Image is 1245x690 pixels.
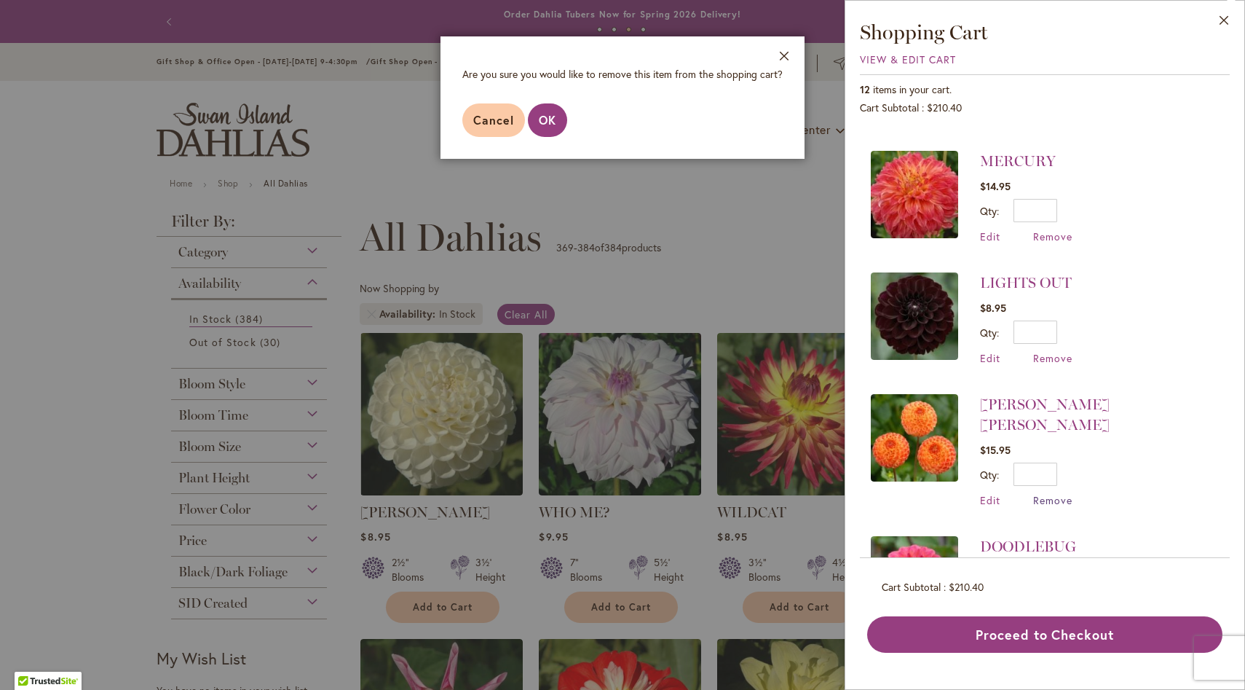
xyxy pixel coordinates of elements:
[1033,493,1072,507] a: Remove
[871,151,958,243] a: MERCURY
[980,493,1000,507] a: Edit
[980,396,1110,434] a: [PERSON_NAME] [PERSON_NAME]
[871,151,958,238] img: MERCURY
[539,112,556,128] span: OK
[873,82,952,96] span: items in your cart.
[462,67,783,82] div: Are you sure you would like to remove this item from the shopping cart?
[860,101,919,114] span: Cart Subtotal
[980,351,1000,365] a: Edit
[473,112,514,128] span: Cancel
[980,274,1072,291] a: LIGHTS OUT
[871,273,958,365] a: LIGHTS OUT
[980,301,1006,315] span: $8.95
[1033,230,1072,243] a: Remove
[871,536,958,624] img: DOODLEBUG
[11,638,52,679] iframe: Launch Accessibility Center
[980,538,1076,555] a: DOODLEBUG
[927,101,962,114] span: $210.40
[980,152,1056,170] a: MERCURY
[462,103,525,137] button: Cancel
[860,82,870,96] span: 12
[871,394,958,482] img: GINGER WILLO
[980,326,999,340] label: Qty
[860,20,988,44] span: Shopping Cart
[528,103,567,137] button: OK
[980,179,1011,193] span: $14.95
[871,394,958,507] a: GINGER WILLO
[980,443,1011,457] span: $15.95
[980,230,1000,243] a: Edit
[871,536,958,629] a: DOODLEBUG
[860,52,956,66] a: View & Edit Cart
[980,204,999,218] label: Qty
[871,273,958,360] img: LIGHTS OUT
[949,580,984,594] span: $210.40
[867,616,1222,653] button: Proceed to Checkout
[1033,351,1072,365] a: Remove
[980,468,999,482] label: Qty
[882,580,941,594] span: Cart Subtotal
